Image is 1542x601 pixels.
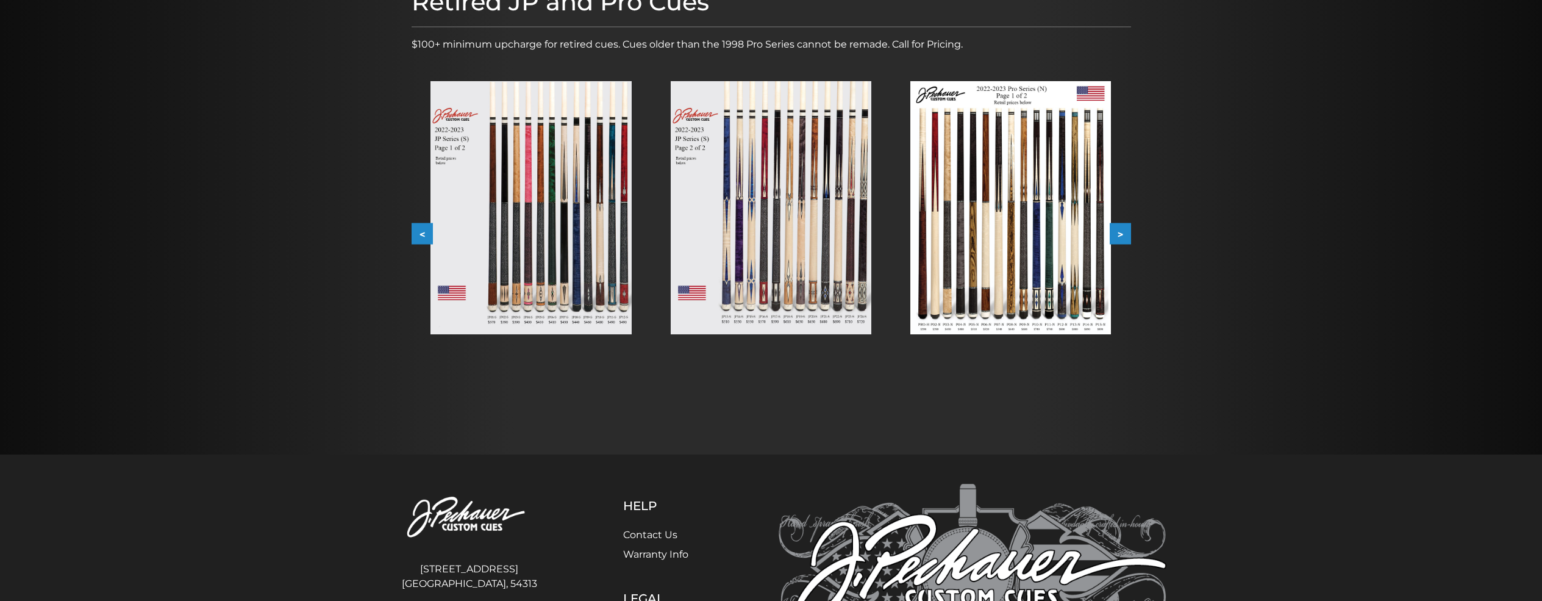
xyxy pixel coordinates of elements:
[1110,223,1131,245] button: >
[376,557,563,596] address: [STREET_ADDRESS] [GEOGRAPHIC_DATA], 54313
[412,37,1131,52] p: $100+ minimum upcharge for retired cues. Cues older than the 1998 Pro Series cannot be remade. Ca...
[623,529,677,541] a: Contact Us
[623,498,718,513] h5: Help
[412,223,433,245] button: <
[623,549,688,560] a: Warranty Info
[376,484,563,552] img: Pechauer Custom Cues
[412,223,1131,245] div: Carousel Navigation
